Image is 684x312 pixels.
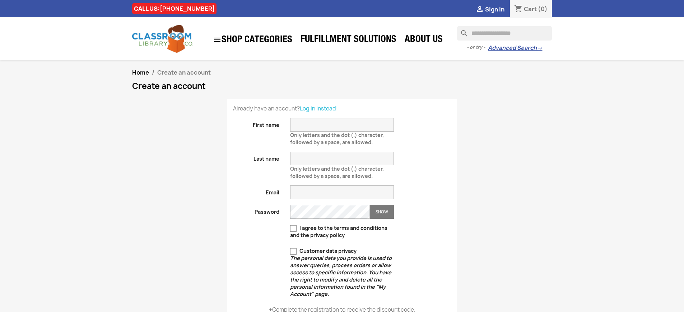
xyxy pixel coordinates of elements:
span: - or try - [467,44,488,51]
i:  [213,36,222,44]
span: Cart [524,5,537,13]
h1: Create an account [132,82,552,90]
label: Email [228,185,285,196]
a:  Sign in [475,5,504,13]
label: Password [228,205,285,216]
span: Sign in [485,5,504,13]
i: shopping_cart [514,5,523,14]
em: The personal data you provide is used to answer queries, process orders or allow access to specif... [290,255,392,297]
span: (0) [538,5,548,13]
div: CALL US: [132,3,217,14]
p: Already have an account? [233,105,451,112]
a: Log in instead! [300,105,338,112]
label: Last name [228,152,285,162]
i: search [457,26,466,35]
a: Advanced Search→ [488,44,542,52]
button: Show [370,205,394,219]
input: Password input [290,205,370,219]
a: SHOP CATEGORIES [209,32,296,48]
a: [PHONE_NUMBER] [160,5,215,13]
span: Only letters and the dot (.) character, followed by a space, are allowed. [290,129,384,146]
input: Search [457,26,552,41]
a: Fulfillment Solutions [297,33,400,47]
a: Home [132,68,149,76]
a: About Us [401,33,446,47]
span: → [537,44,542,52]
span: Create an account [157,68,211,76]
label: First name [228,118,285,129]
label: Customer data privacy [290,247,394,298]
i:  [475,5,484,14]
span: Only letters and the dot (.) character, followed by a space, are allowed. [290,162,384,179]
img: Classroom Library Company [132,25,193,53]
label: I agree to the terms and conditions and the privacy policy [290,224,394,239]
